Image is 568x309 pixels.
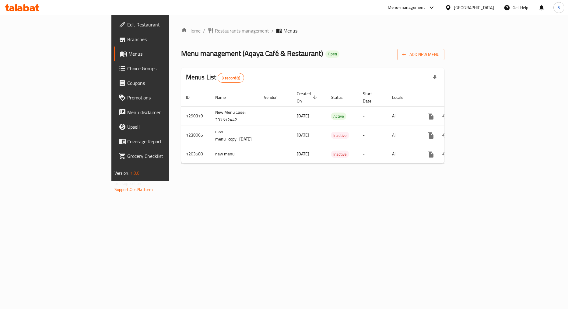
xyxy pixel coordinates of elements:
table: enhanced table [181,88,487,164]
span: [DATE] [297,112,309,120]
span: Coverage Report [127,138,202,145]
span: Version: [114,169,129,177]
button: Change Status [438,128,453,143]
td: All [387,106,419,126]
span: Edit Restaurant [127,21,202,28]
td: - [358,126,387,145]
button: Change Status [438,109,453,123]
span: Active [331,113,346,120]
span: Choice Groups [127,65,202,72]
span: Created On [297,90,319,105]
span: Open [325,51,339,57]
span: [DATE] [297,131,309,139]
span: Promotions [127,94,202,101]
span: S [558,4,560,11]
td: All [387,126,419,145]
a: Menus [114,47,206,61]
a: Edit Restaurant [114,17,206,32]
a: Coupons [114,76,206,90]
span: Inactive [331,132,349,139]
span: ID [186,94,198,101]
span: Add New Menu [402,51,440,58]
span: Restaurants management [215,27,269,34]
button: Change Status [438,147,453,161]
td: All [387,145,419,163]
div: Total records count [218,73,244,83]
span: Menus [128,50,202,57]
li: / [272,27,274,34]
span: [DATE] [297,150,309,158]
span: Coupons [127,79,202,87]
div: Open [325,50,339,58]
span: Name [215,94,234,101]
span: 1.0.0 [130,169,140,177]
div: Export file [427,71,442,85]
span: Get support on: [114,179,142,187]
div: Menu-management [388,4,425,11]
a: Branches [114,32,206,47]
a: Coverage Report [114,134,206,149]
span: 3 record(s) [218,75,244,81]
span: Grocery Checklist [127,152,202,160]
span: Menus [283,27,297,34]
a: Promotions [114,90,206,105]
a: Menu disclaimer [114,105,206,120]
a: Grocery Checklist [114,149,206,163]
button: Add New Menu [397,49,444,60]
td: - [358,145,387,163]
span: Start Date [363,90,380,105]
span: Vendor [264,94,285,101]
a: Restaurants management [208,27,269,34]
button: more [423,128,438,143]
span: Menu management ( Aqaya Café & Restaurant ) [181,47,323,60]
span: Upsell [127,123,202,130]
td: new menu_copy_[DATE] [210,126,259,145]
nav: breadcrumb [181,27,445,34]
td: new menu [210,145,259,163]
div: [GEOGRAPHIC_DATA] [454,4,494,11]
a: Support.OpsPlatform [114,186,153,193]
td: New Menu Case : 337512442 [210,106,259,126]
a: Upsell [114,120,206,134]
th: Actions [419,88,487,107]
a: Choice Groups [114,61,206,76]
span: Locale [392,94,411,101]
span: Inactive [331,151,349,158]
span: Branches [127,36,202,43]
span: Menu disclaimer [127,109,202,116]
td: - [358,106,387,126]
h2: Menus List [186,73,244,83]
button: more [423,147,438,161]
button: more [423,109,438,123]
span: Status [331,94,351,101]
